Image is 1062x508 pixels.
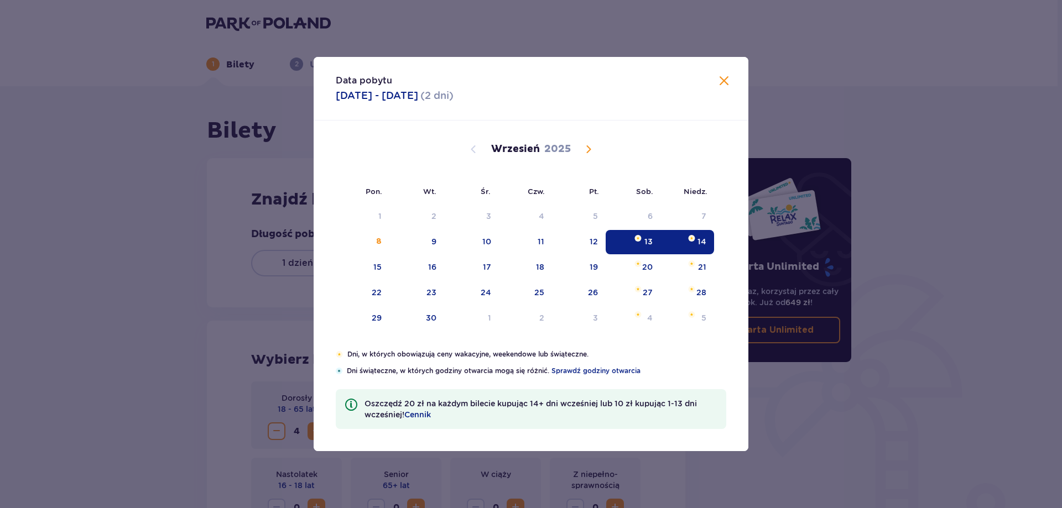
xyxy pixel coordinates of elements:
div: 5 [593,211,598,222]
div: 2 [431,211,436,222]
td: Selected as end date. niedziela, 14 września 2025 [660,230,714,254]
div: 13 [644,236,653,247]
td: Choose poniedziałek, 15 września 2025 as your check-in date. It’s available. [336,255,389,280]
td: Choose czwartek, 18 września 2025 as your check-in date. It’s available. [499,255,553,280]
td: Choose środa, 10 września 2025 as your check-in date. It’s available. [444,230,499,254]
div: 9 [431,236,436,247]
td: Choose piątek, 12 września 2025 as your check-in date. It’s available. [552,230,606,254]
div: 19 [590,261,598,273]
td: Choose sobota, 27 września 2025 as your check-in date. It’s available. [606,281,660,305]
td: Choose niedziela, 21 września 2025 as your check-in date. It’s available. [660,255,714,280]
td: Choose niedziela, 5 października 2025 as your check-in date. It’s available. [660,306,714,331]
div: 24 [481,287,491,298]
small: Czw. [528,187,545,196]
td: Choose piątek, 26 września 2025 as your check-in date. It’s available. [552,281,606,305]
td: Choose czwartek, 25 września 2025 as your check-in date. It’s available. [499,281,553,305]
td: Choose poniedziałek, 8 września 2025 as your check-in date. It’s available. [336,230,389,254]
td: Not available. wtorek, 2 września 2025 [389,205,444,229]
div: 8 [376,236,382,247]
div: 23 [426,287,436,298]
td: Choose sobota, 20 września 2025 as your check-in date. It’s available. [606,255,660,280]
div: 22 [372,287,382,298]
td: Not available. czwartek, 4 września 2025 [499,205,553,229]
td: Choose wtorek, 9 września 2025 as your check-in date. It’s available. [389,230,444,254]
td: Choose sobota, 4 października 2025 as your check-in date. It’s available. [606,306,660,331]
div: 6 [648,211,653,222]
td: Choose środa, 24 września 2025 as your check-in date. It’s available. [444,281,499,305]
td: Choose niedziela, 28 września 2025 as your check-in date. It’s available. [660,281,714,305]
div: 20 [642,261,653,273]
div: 17 [483,261,491,273]
small: Pon. [366,187,382,196]
td: Choose czwartek, 2 października 2025 as your check-in date. It’s available. [499,306,553,331]
div: 16 [428,261,436,273]
td: Choose wtorek, 30 września 2025 as your check-in date. It’s available. [389,306,444,331]
div: 26 [588,287,598,298]
div: 18 [536,261,544,273]
div: 4 [539,211,544,222]
td: Choose środa, 17 września 2025 as your check-in date. It’s available. [444,255,499,280]
td: Selected as start date. sobota, 13 września 2025 [606,230,660,254]
div: 12 [590,236,598,247]
td: Not available. niedziela, 7 września 2025 [660,205,714,229]
div: 11 [538,236,544,247]
div: 1 [378,211,382,222]
div: 10 [482,236,491,247]
td: Not available. poniedziałek, 1 września 2025 [336,205,389,229]
small: Śr. [481,187,491,196]
td: Choose środa, 1 października 2025 as your check-in date. It’s available. [444,306,499,331]
td: Not available. piątek, 5 września 2025 [552,205,606,229]
div: 25 [534,287,544,298]
td: Choose wtorek, 23 września 2025 as your check-in date. It’s available. [389,281,444,305]
small: Wt. [423,187,436,196]
div: 3 [486,211,491,222]
small: Pt. [589,187,599,196]
td: Choose wtorek, 16 września 2025 as your check-in date. It’s available. [389,255,444,280]
td: Choose poniedziałek, 22 września 2025 as your check-in date. It’s available. [336,281,389,305]
td: Choose czwartek, 11 września 2025 as your check-in date. It’s available. [499,230,553,254]
small: Niedz. [684,187,707,196]
td: Not available. środa, 3 września 2025 [444,205,499,229]
div: 15 [373,261,382,273]
td: Choose piątek, 19 września 2025 as your check-in date. It’s available. [552,255,606,280]
td: Choose poniedziałek, 29 września 2025 as your check-in date. It’s available. [336,306,389,331]
td: Choose piątek, 3 października 2025 as your check-in date. It’s available. [552,306,606,331]
div: Calendar [314,121,748,349]
td: Not available. sobota, 6 września 2025 [606,205,660,229]
div: 27 [643,287,653,298]
small: Sob. [636,187,653,196]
